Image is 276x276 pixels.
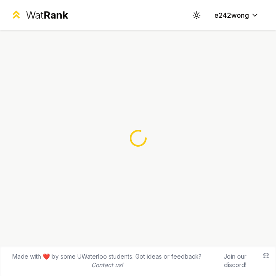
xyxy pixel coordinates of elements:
span: e242wong [214,10,249,20]
a: WatRank [10,8,68,22]
a: Contact us! [91,261,123,268]
span: Made with ❤️ by some UWaterloo students. Got ideas or feedback? [7,252,207,269]
div: Join our discord! [214,252,256,269]
div: Wat [26,8,68,22]
button: e242wong [208,8,266,23]
span: Rank [44,9,68,21]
